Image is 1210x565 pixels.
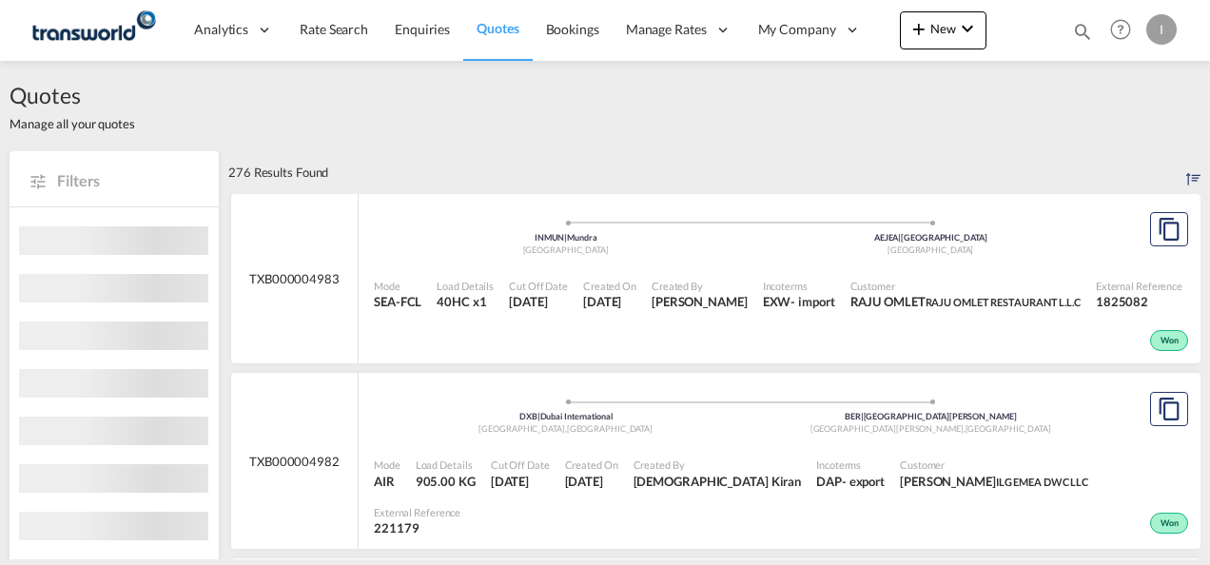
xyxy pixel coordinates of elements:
[491,458,550,472] span: Cut Off Date
[626,20,707,39] span: Manage Rates
[1146,14,1177,45] div: I
[850,279,1081,293] span: Customer
[231,194,1200,364] div: TXB000004983 OriginMundra IndiaDestinationJebel Ali United Arab EmiratesCopy Quote Mode SEA-FCL L...
[634,458,802,472] span: Created By
[652,293,748,310] span: Pradhesh Gautham
[850,293,1081,310] span: RAJU OMLET RAJU OMLET RESTAURANT L.L.C
[57,170,200,191] span: Filters
[249,453,340,470] span: TXB000004982
[535,232,597,243] span: INMUN Mundra
[888,244,973,255] span: [GEOGRAPHIC_DATA]
[29,9,157,51] img: f753ae806dec11f0841701cdfdf085c0.png
[567,423,653,434] span: [GEOGRAPHIC_DATA]
[300,21,368,37] span: Rate Search
[1104,13,1137,46] span: Help
[1186,151,1200,193] div: Sort by: Created On
[1150,212,1188,246] button: Copy Quote
[845,411,1017,421] span: BER [GEOGRAPHIC_DATA][PERSON_NAME]
[900,458,1088,472] span: Customer
[565,423,567,434] span: ,
[1158,218,1181,241] md-icon: assets/icons/custom/copyQuote.svg
[509,293,568,310] span: 3 Oct 2025
[926,296,1081,308] span: RAJU OMLET RESTAURANT L.L.C
[583,279,636,293] span: Created On
[758,20,836,39] span: My Company
[842,473,885,490] div: - export
[231,373,1200,549] div: TXB000004982 OriginDubai International United Arab EmiratesDestinationBerlin Brandenburg GermanyC...
[874,232,987,243] span: AEJEA [GEOGRAPHIC_DATA]
[861,411,864,421] span: |
[374,293,421,310] span: SEA-FCL
[374,473,400,490] span: AIR
[565,473,618,490] span: 3 Oct 2025
[810,423,966,434] span: [GEOGRAPHIC_DATA][PERSON_NAME]
[816,458,885,472] span: Incoterms
[519,411,613,421] span: DXB Dubai International
[652,279,748,293] span: Created By
[1158,398,1181,420] md-icon: assets/icons/custom/copyQuote.svg
[907,21,979,36] span: New
[634,473,802,490] span: Irishi Kiran
[737,384,760,394] md-icon: assets/icons/custom/roll-o-plane.svg
[763,279,835,293] span: Incoterms
[583,293,636,310] span: 3 Oct 2025
[1150,330,1188,351] div: Won
[790,293,834,310] div: - import
[416,458,476,472] span: Load Details
[491,473,550,490] span: 3 Oct 2025
[374,519,460,536] span: 221179
[194,20,248,39] span: Analytics
[763,293,835,310] div: EXW import
[374,279,421,293] span: Mode
[374,458,400,472] span: Mode
[564,232,567,243] span: |
[1150,392,1188,426] button: Copy Quote
[1161,335,1183,348] span: Won
[1104,13,1146,48] div: Help
[737,205,760,215] md-icon: assets/icons/custom/ship-fill.svg
[816,473,885,490] div: DAP export
[966,423,1051,434] span: [GEOGRAPHIC_DATA]
[763,293,791,310] div: EXW
[523,244,609,255] span: [GEOGRAPHIC_DATA]
[907,17,930,40] md-icon: icon-plus 400-fg
[900,473,1088,490] span: Subash Subash ILG EMEA DWC LLC
[546,21,599,37] span: Bookings
[816,473,842,490] div: DAP
[228,151,328,193] div: 276 Results Found
[956,17,979,40] md-icon: icon-chevron-down
[565,458,618,472] span: Created On
[537,411,540,421] span: |
[1072,21,1093,42] md-icon: icon-magnify
[477,20,518,36] span: Quotes
[900,11,986,49] button: icon-plus 400-fgNewicon-chevron-down
[1096,293,1182,310] span: 1825082
[437,279,494,293] span: Load Details
[395,21,450,37] span: Enquiries
[10,115,135,132] span: Manage all your quotes
[964,423,966,434] span: ,
[478,423,566,434] span: [GEOGRAPHIC_DATA]
[1161,517,1183,531] span: Won
[10,80,135,110] span: Quotes
[249,270,340,287] span: TXB000004983
[898,232,901,243] span: |
[437,293,494,310] span: 40HC x 1
[1150,513,1188,534] div: Won
[1072,21,1093,49] div: icon-magnify
[509,279,568,293] span: Cut Off Date
[416,474,476,489] span: 905.00 KG
[374,505,460,519] span: External Reference
[1096,279,1182,293] span: External Reference
[996,476,1088,488] span: ILG EMEA DWC LLC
